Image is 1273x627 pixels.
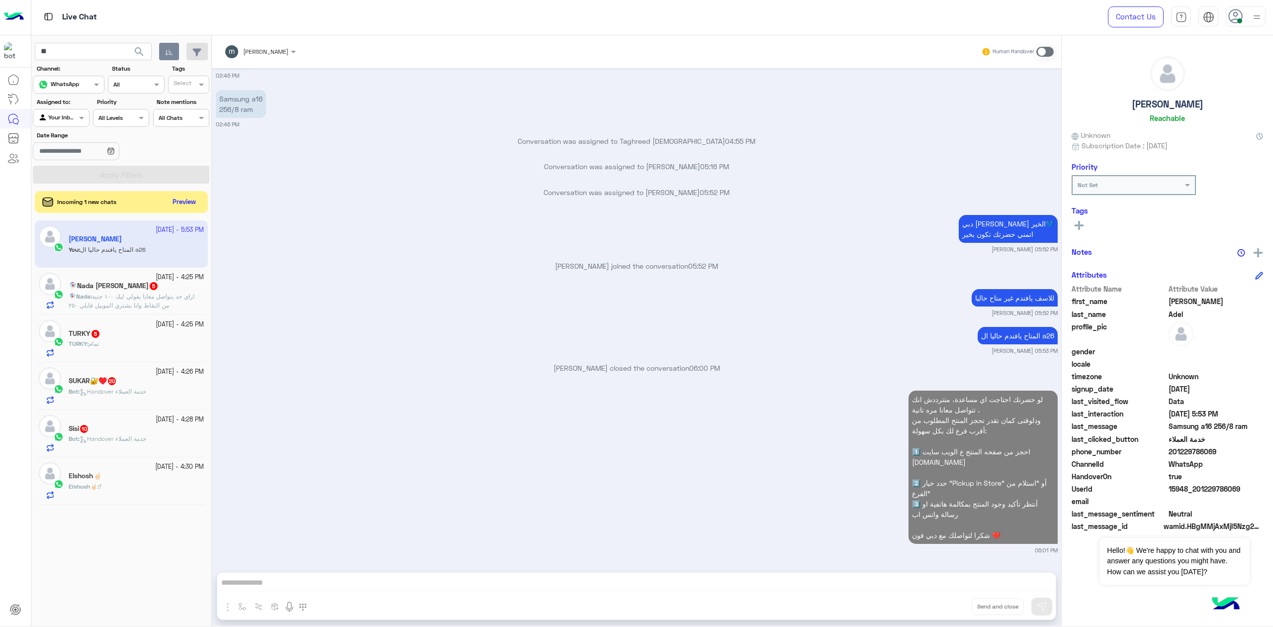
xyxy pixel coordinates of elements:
[1078,181,1098,189] b: Not Set
[1169,359,1264,369] span: null
[1169,384,1264,394] span: 2024-09-16T00:18:25.498Z
[1072,247,1092,256] h6: Notes
[157,98,208,106] label: Note mentions
[993,48,1034,56] small: Human Handover
[80,435,146,442] span: Handover خدمة العملاء
[39,367,61,390] img: defaultAdmin.png
[69,293,194,309] span: ازاي حد يتواصل معايا يقولي ليك ١٠٠ جنيه من النقاط وانا بشتري الموبيل قايلي ٢٥٠
[69,282,159,290] h5: 🧚🏻‍♀️Nada Mohamed
[1169,459,1264,469] span: 2
[1108,6,1164,27] a: Contact Us
[54,384,64,394] img: WhatsApp
[54,337,64,347] img: WhatsApp
[69,329,100,338] h5: TURKY
[972,289,1058,307] p: 13/10/2025, 5:52 PM
[156,367,204,377] small: [DATE] - 4:26 PM
[1072,284,1167,294] span: Attribute Name
[69,435,80,442] b: :
[69,435,78,442] span: Bot
[1132,99,1203,110] h5: [PERSON_NAME]
[1169,284,1264,294] span: Attribute Value
[37,64,103,73] label: Channel:
[1169,484,1264,494] span: 15948_201229786069
[1169,471,1264,482] span: true
[112,64,163,73] label: Status
[1169,434,1264,444] span: خدمة العملاء
[216,72,239,80] small: 02:46 PM
[1072,409,1167,419] span: last_interaction
[992,309,1058,317] small: [PERSON_NAME] 05:52 PM
[1169,509,1264,519] span: 0
[1099,538,1249,585] span: Hello!👋 We're happy to chat with you and answer any questions you might have. How can we assist y...
[1072,309,1167,319] span: last_name
[69,483,99,490] b: :
[1169,309,1264,319] span: Adel
[216,161,1058,172] p: Conversation was assigned to [PERSON_NAME]
[1171,6,1191,27] a: tab
[1072,321,1167,344] span: profile_pic
[1150,113,1185,122] h6: Reachable
[54,479,64,489] img: WhatsApp
[1169,496,1264,507] span: null
[689,364,720,372] span: 06:00 PM
[42,10,55,23] img: tab
[1072,206,1263,215] h6: Tags
[1072,459,1167,469] span: ChannelId
[1072,359,1167,369] span: locale
[80,425,88,433] span: 10
[992,347,1058,355] small: [PERSON_NAME] 05:53 PM
[57,198,116,207] span: Incoming 1 new chats
[156,415,204,424] small: [DATE] - 4:28 PM
[155,462,204,472] small: [DATE] - 4:30 PM
[156,320,204,329] small: [DATE] - 4:25 PM
[1072,346,1167,357] span: gender
[99,483,102,490] span: ؟
[69,472,101,480] h5: Elshosh☝🏻
[69,340,87,347] span: TURKY
[1169,446,1264,457] span: 201229786069
[1176,11,1187,23] img: tab
[1254,248,1263,257] img: add
[243,48,288,55] span: [PERSON_NAME]
[1169,409,1264,419] span: 2025-10-13T14:53:54.8124024Z
[1072,446,1167,457] span: phone_number
[216,90,266,118] p: 13/10/2025, 2:46 PM
[39,273,61,295] img: defaultAdmin.png
[150,282,158,290] span: 5
[1169,421,1264,431] span: Samsung a16 256/8 ram
[1072,396,1167,407] span: last_visited_flow
[1072,509,1167,519] span: last_message_sentiment
[1072,130,1110,140] span: Unknown
[1169,346,1264,357] span: null
[80,388,146,395] span: Handover خدمة العملاء
[1035,546,1058,554] small: 06:01 PM
[4,42,22,60] img: 1403182699927242
[37,131,148,140] label: Date Range
[127,43,152,64] button: search
[62,10,97,24] p: Live Chat
[69,340,89,347] b: :
[1169,321,1193,346] img: defaultAdmin.png
[216,120,239,128] small: 02:46 PM
[216,261,1058,271] p: [PERSON_NAME] joined the conversation
[69,388,78,395] span: Bot
[54,290,64,300] img: WhatsApp
[89,340,99,347] span: تمام
[69,293,91,300] span: 🧚🏻‍♀️Nada
[172,79,191,90] div: Select
[909,391,1058,544] p: 13/10/2025, 6:01 PM
[972,598,1024,615] button: Send and close
[1169,396,1264,407] span: Data
[1072,296,1167,307] span: first_name
[69,388,80,395] b: :
[959,215,1058,243] p: 13/10/2025, 5:52 PM
[1203,11,1214,23] img: tab
[1072,521,1162,531] span: last_message_id
[1072,421,1167,431] span: last_message
[133,46,145,58] span: search
[54,432,64,442] img: WhatsApp
[1237,249,1245,257] img: notes
[216,136,1058,146] p: Conversation was assigned to Taghreed [DEMOGRAPHIC_DATA]
[978,327,1058,344] p: 13/10/2025, 5:53 PM
[97,98,148,106] label: Priority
